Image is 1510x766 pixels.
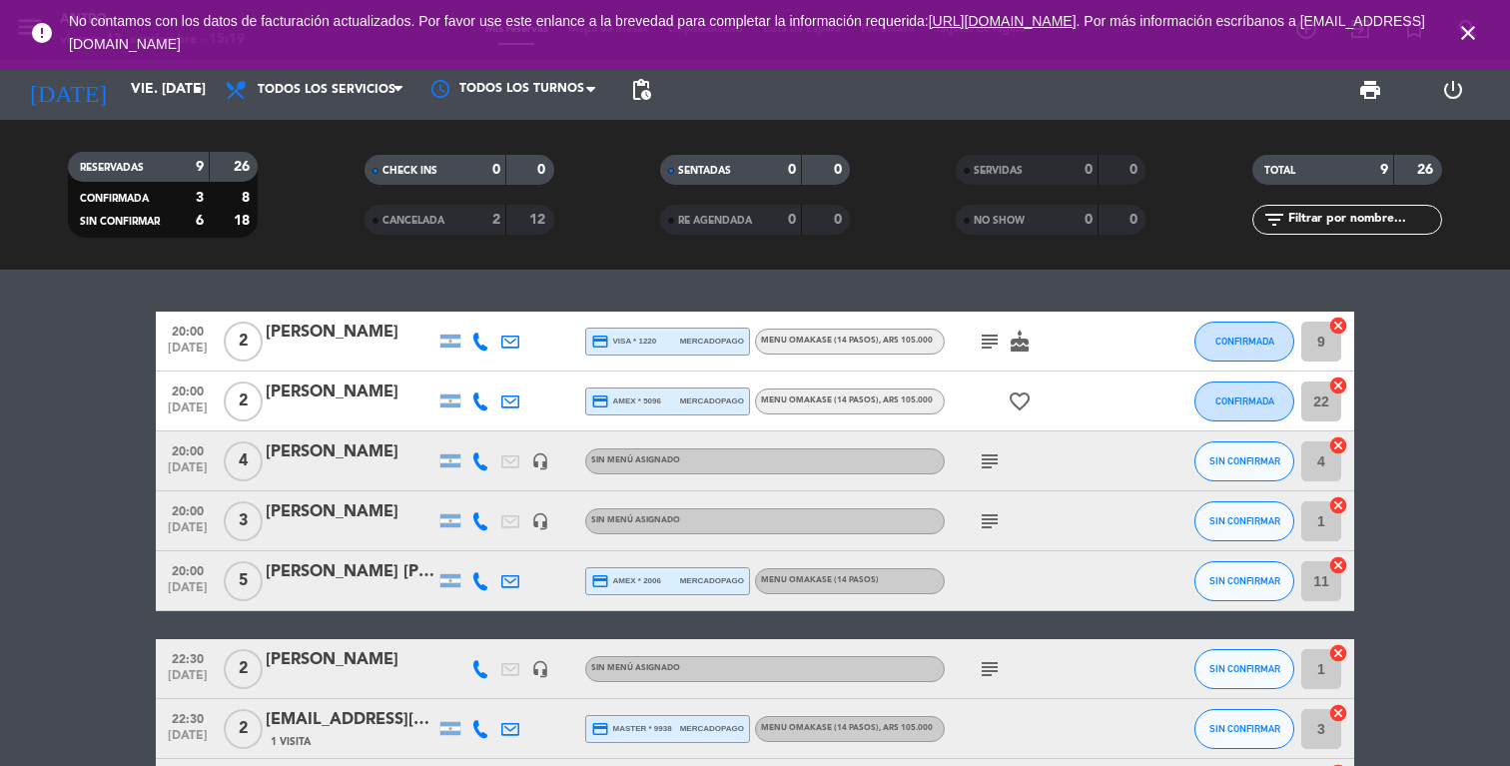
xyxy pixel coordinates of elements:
strong: 0 [788,163,796,177]
i: headset_mic [531,512,549,530]
span: 2 [224,709,263,749]
div: [PERSON_NAME] [266,647,435,673]
span: 22:30 [163,706,213,729]
span: 20:00 [163,319,213,342]
button: SIN CONFIRMAR [1194,501,1294,541]
span: SERVIDAS [974,166,1023,176]
strong: 0 [1085,163,1093,177]
i: subject [978,657,1002,681]
div: LOG OUT [1412,60,1496,120]
span: TOTAL [1264,166,1295,176]
span: 2 [224,649,263,689]
span: CANCELADA [382,216,444,226]
span: MENU OMAKASE (14 PASOS) [761,396,933,404]
i: cancel [1328,495,1348,515]
span: CONFIRMADA [1215,336,1274,347]
strong: 26 [1417,163,1437,177]
span: 20:00 [163,438,213,461]
i: credit_card [591,572,609,590]
strong: 18 [234,214,254,228]
span: SIN CONFIRMAR [1209,515,1280,526]
span: RE AGENDADA [678,216,752,226]
span: visa * 1220 [591,333,656,351]
i: filter_list [1262,208,1286,232]
span: 2 [224,382,263,421]
i: favorite_border [1008,389,1032,413]
div: [PERSON_NAME] [266,439,435,465]
span: [DATE] [163,669,213,692]
i: close [1456,21,1480,45]
span: MENU OMAKASE (14 PASOS) [761,337,933,345]
i: cancel [1328,555,1348,575]
span: Todos los servicios [258,83,395,97]
span: mercadopago [680,722,744,735]
strong: 0 [788,213,796,227]
span: Sin menú asignado [591,456,680,464]
i: cancel [1328,643,1348,663]
span: amex * 2006 [591,572,661,590]
span: , ARS 105.000 [879,337,933,345]
span: CONFIRMADA [80,194,149,204]
span: NO SHOW [974,216,1025,226]
a: . Por más información escríbanos a [EMAIL_ADDRESS][DOMAIN_NAME] [69,13,1425,52]
span: SIN CONFIRMAR [1209,575,1280,586]
strong: 9 [1380,163,1388,177]
span: SIN CONFIRMAR [80,217,160,227]
span: MENU OMAKASE (14 PASOS) [761,724,933,732]
div: [EMAIL_ADDRESS][DOMAIN_NAME] [266,707,435,733]
span: , ARS 105.000 [879,724,933,732]
span: MENU OMAKASE (14 PASOS) [761,576,879,584]
button: SIN CONFIRMAR [1194,561,1294,601]
input: Filtrar por nombre... [1286,209,1441,231]
span: [DATE] [163,729,213,752]
strong: 0 [1130,163,1141,177]
strong: 0 [537,163,549,177]
span: 5 [224,561,263,601]
strong: 0 [492,163,500,177]
span: 2 [224,322,263,362]
button: SIN CONFIRMAR [1194,649,1294,689]
span: 22:30 [163,646,213,669]
span: [DATE] [163,401,213,424]
span: 3 [224,501,263,541]
strong: 26 [234,160,254,174]
span: Sin menú asignado [591,516,680,524]
span: SIN CONFIRMAR [1209,455,1280,466]
i: cancel [1328,316,1348,336]
i: cancel [1328,703,1348,723]
span: RESERVADAS [80,163,144,173]
span: amex * 5096 [591,392,661,410]
span: , ARS 105.000 [879,396,933,404]
strong: 9 [196,160,204,174]
span: 4 [224,441,263,481]
span: mercadopago [680,394,744,407]
i: subject [978,509,1002,533]
i: cake [1008,330,1032,354]
span: [DATE] [163,581,213,604]
span: [DATE] [163,461,213,484]
i: [DATE] [15,68,121,112]
button: CONFIRMADA [1194,322,1294,362]
span: SIN CONFIRMAR [1209,663,1280,674]
span: pending_actions [629,78,653,102]
span: 20:00 [163,558,213,581]
span: 1 Visita [271,734,311,750]
strong: 2 [492,213,500,227]
strong: 6 [196,214,204,228]
i: headset_mic [531,660,549,678]
span: [DATE] [163,521,213,544]
button: SIN CONFIRMAR [1194,709,1294,749]
span: [DATE] [163,342,213,365]
span: CONFIRMADA [1215,395,1274,406]
i: subject [978,449,1002,473]
i: credit_card [591,392,609,410]
strong: 3 [196,191,204,205]
i: cancel [1328,376,1348,395]
i: cancel [1328,435,1348,455]
span: CHECK INS [382,166,437,176]
i: credit_card [591,720,609,738]
strong: 0 [1130,213,1141,227]
i: credit_card [591,333,609,351]
strong: 0 [834,213,846,227]
i: power_settings_new [1441,78,1465,102]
